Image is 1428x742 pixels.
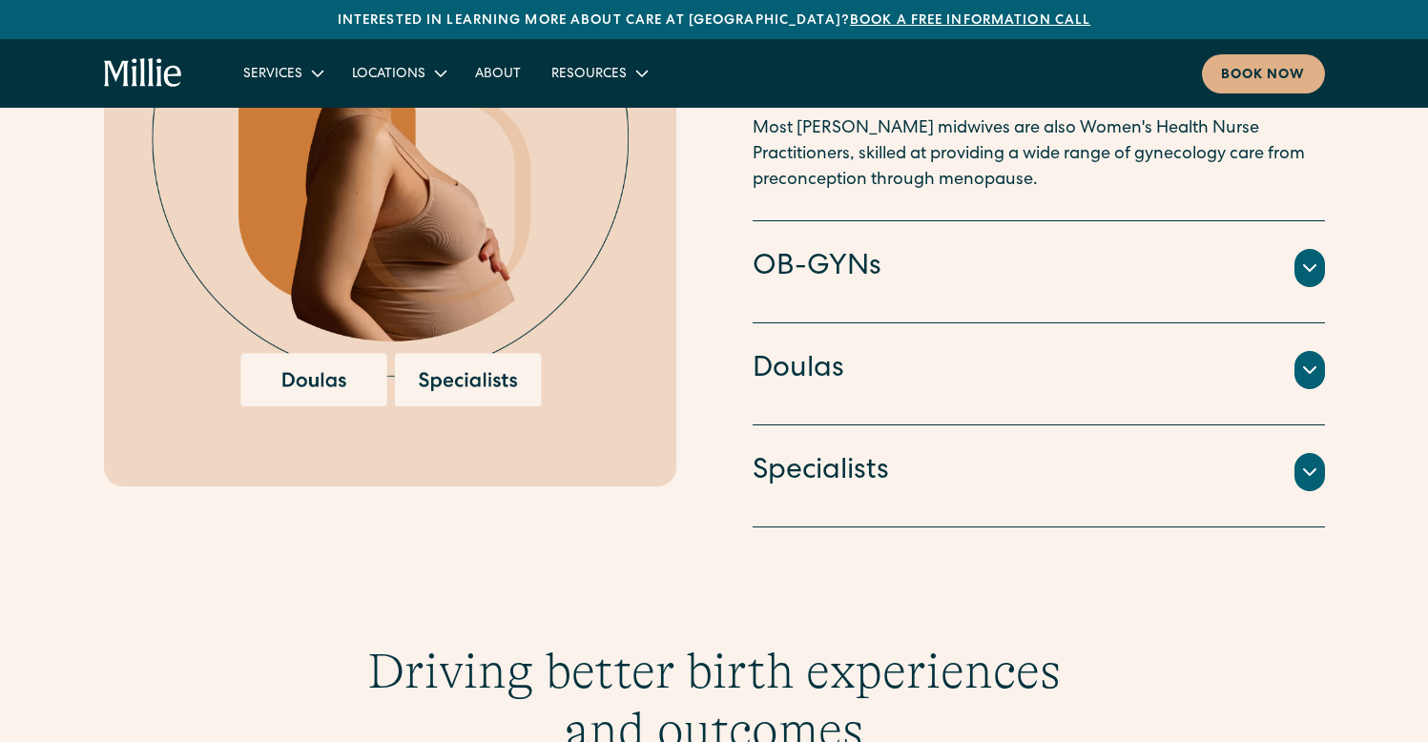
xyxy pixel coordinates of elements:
div: Locations [337,57,460,89]
div: Services [228,57,337,89]
a: home [104,58,183,89]
a: Book now [1202,54,1325,93]
div: Locations [352,65,425,85]
h4: Doulas [753,350,844,390]
div: Services [243,65,302,85]
h4: OB-GYNs [753,248,881,288]
div: Book now [1221,66,1306,86]
h4: Specialists [753,452,889,492]
div: Resources [551,65,627,85]
a: Book a free information call [850,14,1090,28]
div: Resources [536,57,661,89]
a: About [460,57,536,89]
